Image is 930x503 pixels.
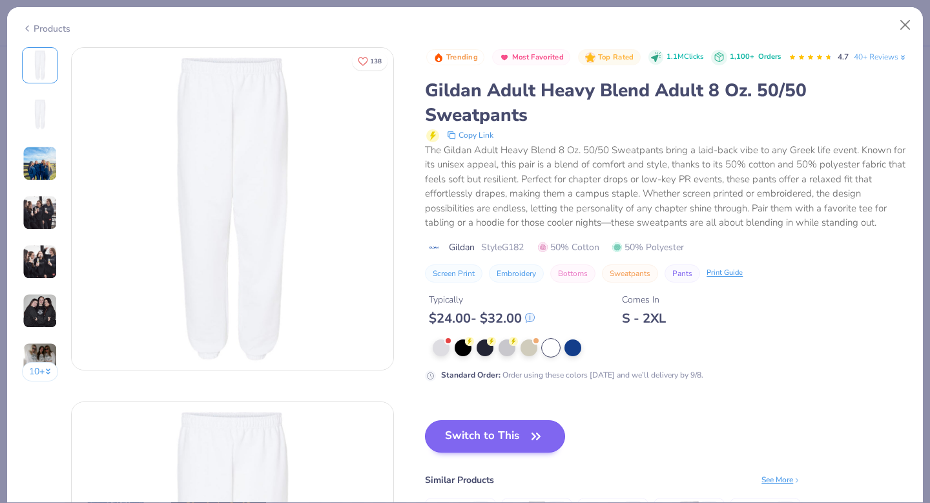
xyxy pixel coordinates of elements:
[730,52,781,63] div: 1,100+
[838,52,849,62] span: 4.7
[481,241,524,254] span: Style G182
[425,264,482,283] button: Screen Print
[441,370,501,380] strong: Standard Order :
[758,52,781,61] span: Orders
[666,52,703,63] span: 1.1M Clicks
[429,293,535,306] div: Typically
[22,362,59,381] button: 10+
[23,146,57,181] img: User generated content
[578,49,640,66] button: Badge Button
[761,474,801,486] div: See More
[25,50,56,81] img: Front
[499,52,510,63] img: Most Favorited sort
[441,369,703,381] div: Order using these colors [DATE] and we’ll delivery by 9/8.
[854,51,907,63] a: 40+ Reviews
[23,294,57,328] img: User generated content
[893,13,918,37] button: Close
[665,264,700,283] button: Pants
[622,293,666,306] div: Comes In
[550,264,595,283] button: Bottoms
[446,54,478,61] span: Trending
[426,49,484,66] button: Badge Button
[707,268,743,279] div: Print Guide
[72,48,393,370] img: Front
[425,420,565,453] button: Switch to This
[425,473,494,487] div: Similar Products
[449,241,475,254] span: Gildan
[612,241,684,254] span: 50% Polyester
[443,127,497,143] button: copy to clipboard
[489,264,544,283] button: Embroidery
[425,143,908,230] div: The Gildan Adult Heavy Blend 8 Oz. 50/50 Sweatpants bring a laid-back vibe to any Greek life even...
[789,47,832,68] div: 4.7 Stars
[370,58,382,65] span: 138
[23,195,57,230] img: User generated content
[352,52,387,70] button: Like
[22,22,70,36] div: Products
[433,52,444,63] img: Trending sort
[23,244,57,279] img: User generated content
[492,49,570,66] button: Badge Button
[602,264,658,283] button: Sweatpants
[598,54,634,61] span: Top Rated
[622,310,666,326] div: S - 2XL
[425,242,442,253] img: brand logo
[585,52,595,63] img: Top Rated sort
[429,310,535,326] div: $ 24.00 - $ 32.00
[23,343,57,378] img: User generated content
[425,78,908,127] div: Gildan Adult Heavy Blend Adult 8 Oz. 50/50 Sweatpants
[538,241,599,254] span: 50% Cotton
[512,54,564,61] span: Most Favorited
[25,99,56,130] img: Back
